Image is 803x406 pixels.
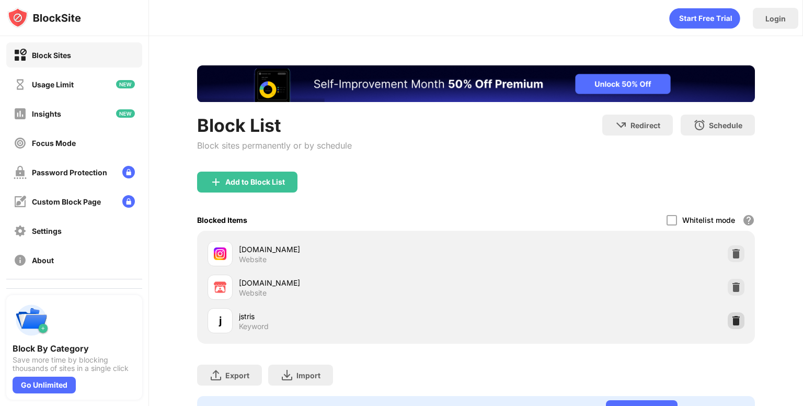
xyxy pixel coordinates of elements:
[14,195,27,208] img: customize-block-page-off.svg
[7,7,81,28] img: logo-blocksite.svg
[239,244,476,255] div: [DOMAIN_NAME]
[669,8,740,29] div: animation
[14,254,27,267] img: about-off.svg
[13,356,136,373] div: Save more time by blocking thousands of sites in a single click
[225,371,249,380] div: Export
[32,256,54,265] div: About
[14,166,27,179] img: password-protection-off.svg
[219,313,222,329] div: j
[32,51,71,60] div: Block Sites
[32,109,61,118] div: Insights
[14,49,27,62] img: block-on.svg
[116,80,135,88] img: new-icon.svg
[13,377,76,393] div: Go Unlimited
[122,166,135,178] img: lock-menu.svg
[239,322,269,331] div: Keyword
[225,178,285,186] div: Add to Block List
[197,140,352,151] div: Block sites permanently or by schedule
[14,107,27,120] img: insights-off.svg
[32,139,76,148] div: Focus Mode
[14,78,27,91] img: time-usage-off.svg
[239,288,267,298] div: Website
[14,137,27,150] img: focus-off.svg
[32,168,107,177] div: Password Protection
[32,227,62,235] div: Settings
[630,121,660,130] div: Redirect
[709,121,742,130] div: Schedule
[14,224,27,238] img: settings-off.svg
[197,216,247,224] div: Blocked Items
[239,277,476,288] div: [DOMAIN_NAME]
[214,247,226,260] img: favicons
[197,65,755,102] iframe: Banner
[765,14,786,23] div: Login
[214,281,226,294] img: favicons
[122,195,135,208] img: lock-menu.svg
[239,311,476,322] div: jstris
[13,301,50,339] img: push-categories.svg
[13,343,136,354] div: Block By Category
[239,255,267,264] div: Website
[32,80,74,89] div: Usage Limit
[197,115,352,136] div: Block List
[296,371,320,380] div: Import
[32,197,101,206] div: Custom Block Page
[116,109,135,118] img: new-icon.svg
[682,216,735,224] div: Whitelist mode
